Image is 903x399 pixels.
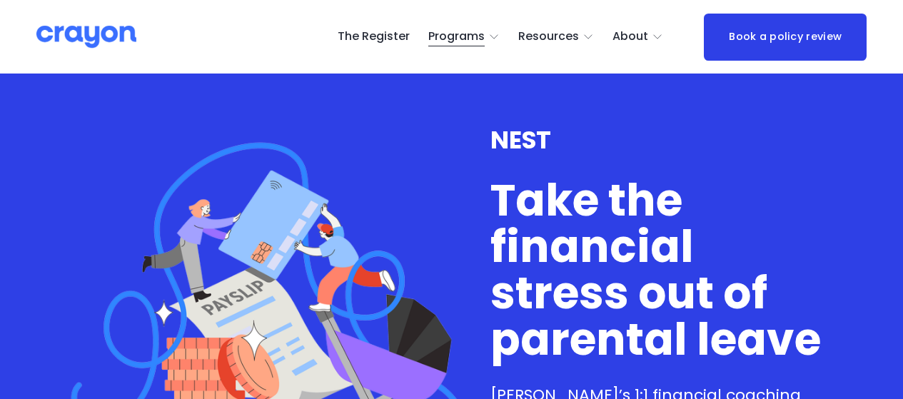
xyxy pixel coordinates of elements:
[490,126,832,154] h3: NEST
[428,26,485,47] span: Programs
[490,177,832,363] h1: Take the financial stress out of parental leave
[338,26,410,49] a: The Register
[518,26,595,49] a: folder dropdown
[36,24,136,49] img: Crayon
[428,26,500,49] a: folder dropdown
[518,26,579,47] span: Resources
[704,14,867,61] a: Book a policy review
[612,26,648,47] span: About
[612,26,664,49] a: folder dropdown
